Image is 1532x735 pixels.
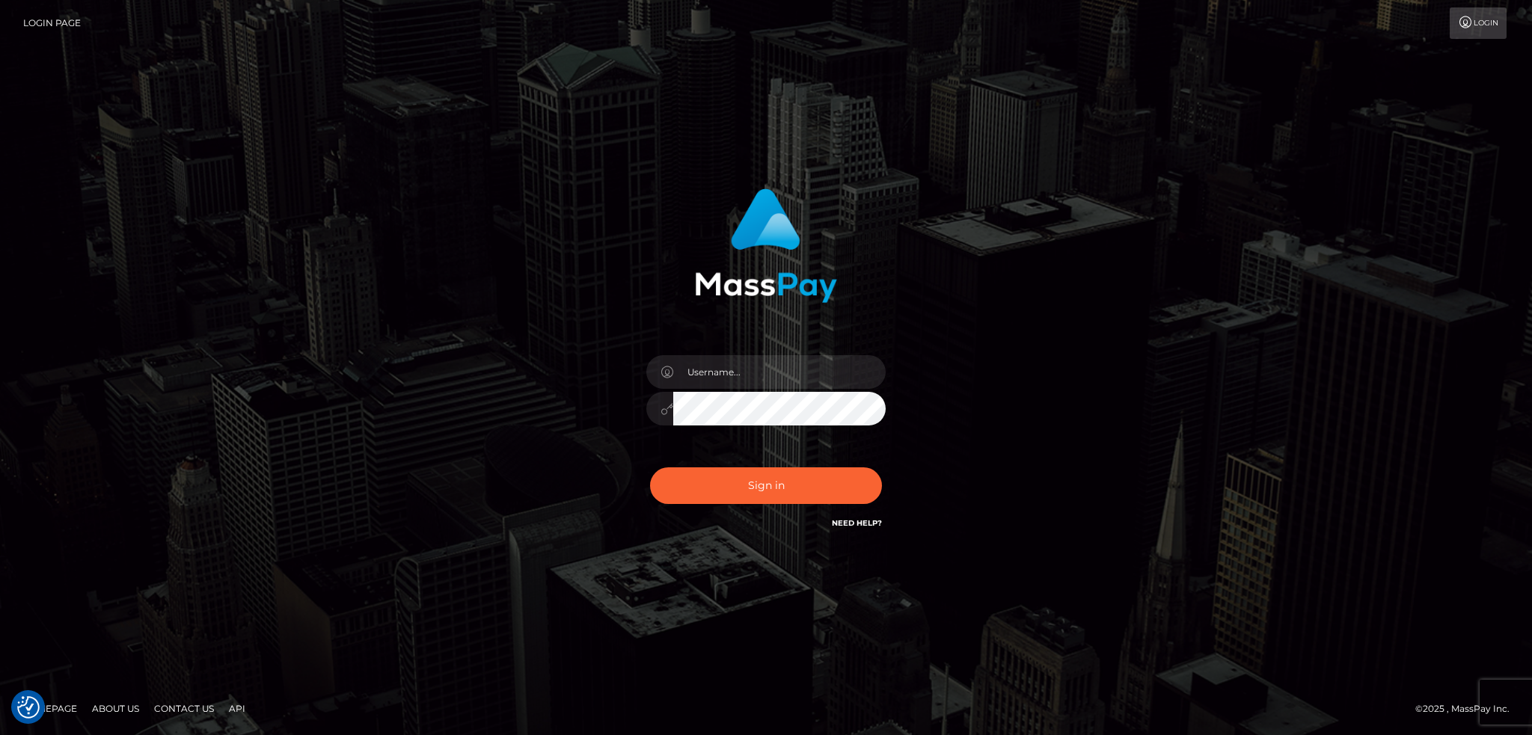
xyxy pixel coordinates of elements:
[832,518,882,528] a: Need Help?
[673,355,886,389] input: Username...
[17,696,40,719] button: Consent Preferences
[695,188,837,303] img: MassPay Login
[23,7,81,39] a: Login Page
[86,697,145,720] a: About Us
[148,697,220,720] a: Contact Us
[16,697,83,720] a: Homepage
[223,697,251,720] a: API
[650,467,882,504] button: Sign in
[1415,701,1521,717] div: © 2025 , MassPay Inc.
[17,696,40,719] img: Revisit consent button
[1450,7,1507,39] a: Login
